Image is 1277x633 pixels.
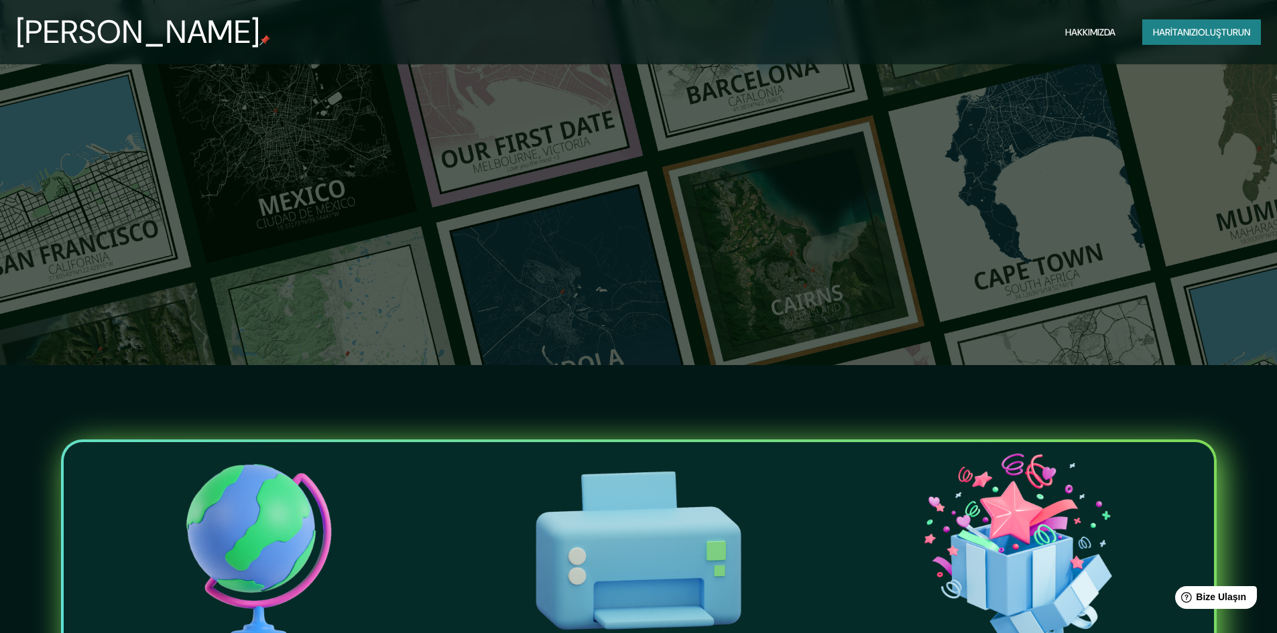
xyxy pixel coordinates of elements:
[16,11,259,53] font: [PERSON_NAME]
[1158,581,1262,618] iframe: Yardım widget başlatıcısı
[259,35,270,46] img: mappin-pin
[1153,26,1198,38] font: Haritanızı
[1060,19,1121,45] button: Hakkımızda
[1198,26,1250,38] font: oluşturun
[1142,19,1261,45] button: Haritanızıoluşturun
[1065,26,1115,38] font: Hakkımızda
